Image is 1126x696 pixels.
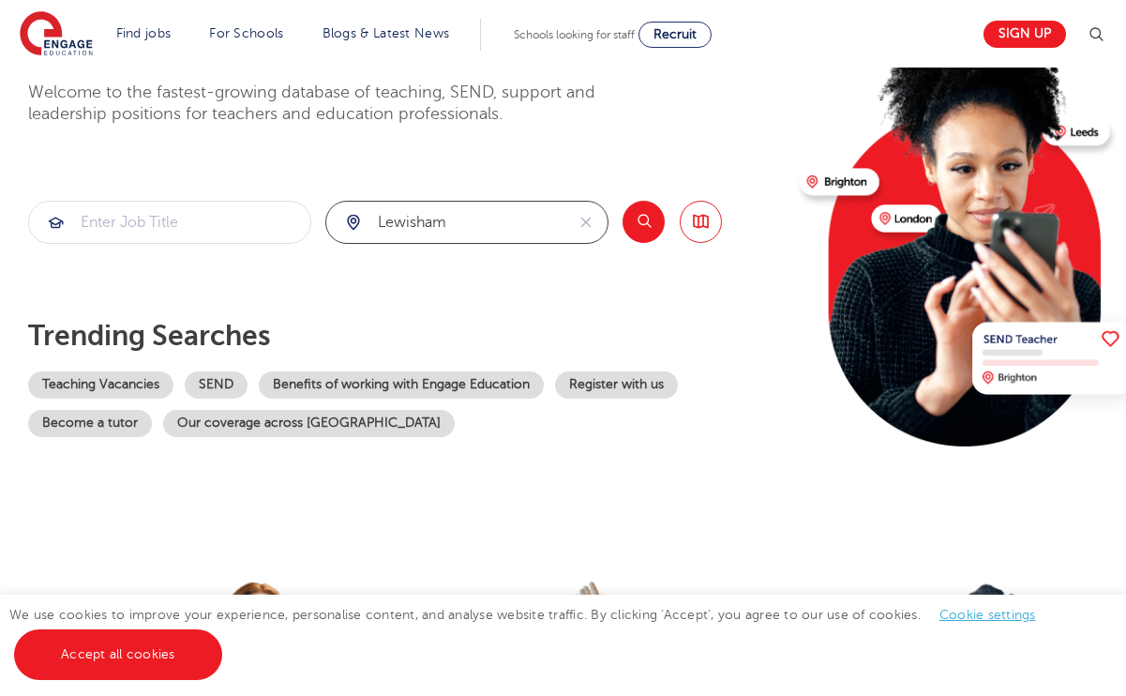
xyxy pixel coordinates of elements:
[939,608,1036,622] a: Cookie settings
[514,28,635,41] span: Schools looking for staff
[29,202,310,243] input: Submit
[555,371,678,399] a: Register with us
[323,26,450,40] a: Blogs & Latest News
[185,371,248,399] a: SEND
[28,319,785,353] p: Trending searches
[20,11,93,58] img: Engage Education
[28,371,173,399] a: Teaching Vacancies
[28,410,152,437] a: Become a tutor
[638,22,712,48] a: Recruit
[14,629,222,680] a: Accept all cookies
[9,608,1055,661] span: We use cookies to improve your experience, personalise content, and analyse website traffic. By c...
[564,202,608,243] button: Clear
[325,201,608,244] div: Submit
[116,26,172,40] a: Find jobs
[326,202,564,243] input: Submit
[983,21,1066,48] a: Sign up
[259,371,544,399] a: Benefits of working with Engage Education
[209,26,283,40] a: For Schools
[163,410,455,437] a: Our coverage across [GEOGRAPHIC_DATA]
[28,82,647,126] p: Welcome to the fastest-growing database of teaching, SEND, support and leadership positions for t...
[28,201,311,244] div: Submit
[623,201,665,243] button: Search
[653,27,697,41] span: Recruit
